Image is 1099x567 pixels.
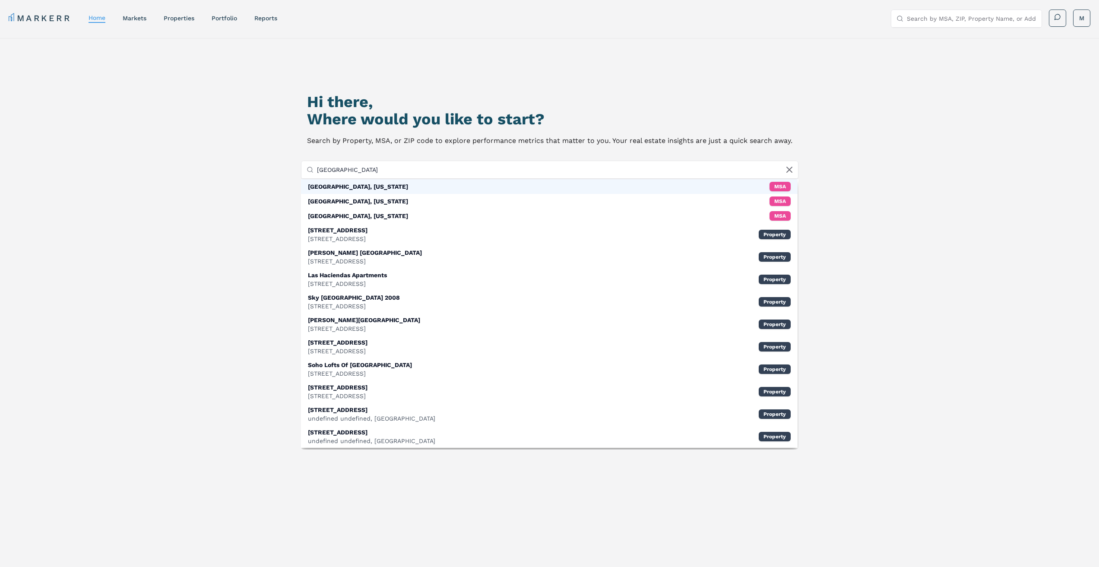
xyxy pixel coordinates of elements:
a: Portfolio [212,15,237,22]
div: Property [759,364,791,374]
div: Property: 2055 Las Vegas Boulevard N [301,425,798,448]
div: [STREET_ADDRESS] [308,405,435,414]
div: [GEOGRAPHIC_DATA], [US_STATE] [308,212,408,220]
div: Property: Las Haciendas Apartments [301,268,798,291]
div: [STREET_ADDRESS] [308,338,367,347]
div: Property [759,387,791,396]
div: MSA [770,196,791,206]
div: [STREET_ADDRESS] [308,392,367,400]
p: Search by Property, MSA, or ZIP code to explore performance metrics that matter to you. Your real... [307,135,792,147]
a: markets [123,15,146,22]
div: [STREET_ADDRESS] [308,324,420,333]
div: [STREET_ADDRESS] [308,234,367,243]
div: Property: 9125 Las Manaitas Avenue [301,223,798,246]
div: Property: Soho Lofts Of Las Vegas [301,358,798,380]
div: Property [759,275,791,284]
input: Search by MSA, ZIP, Property Name, or Address [317,161,793,178]
div: Property: 3700 Las Vegas Boulevard S [301,336,798,358]
button: M [1073,10,1090,27]
input: Search by MSA, ZIP, Property Name, or Address [907,10,1036,27]
span: M [1079,14,1084,22]
div: [STREET_ADDRESS] [308,279,387,288]
div: Property [759,230,791,239]
div: [STREET_ADDRESS] [308,428,435,437]
div: MSA [770,211,791,221]
div: MSA: Las Vegas, Nevada [301,179,798,194]
div: [STREET_ADDRESS] [308,302,400,310]
div: Soho Lofts Of [GEOGRAPHIC_DATA] [308,361,412,369]
div: Property: Siegel Suites Las Vegas Boulevard [301,313,798,336]
div: [STREET_ADDRESS] [308,383,367,392]
div: Property: Sky Las Vegas 2008 [301,291,798,313]
div: [GEOGRAPHIC_DATA], [US_STATE] [308,182,408,191]
a: reports [254,15,277,22]
a: MARKERR [9,12,71,24]
div: Property [759,342,791,352]
div: [GEOGRAPHIC_DATA], [US_STATE] [308,197,408,206]
div: [PERSON_NAME] [GEOGRAPHIC_DATA] [308,248,422,257]
div: Las Haciendas Apartments [308,271,387,279]
div: Property [759,432,791,441]
div: MSA: Las Vegas, New Mexico [301,194,798,209]
div: Sky [GEOGRAPHIC_DATA] 2008 [308,293,400,302]
div: Property [759,252,791,262]
h2: Where would you like to start? [307,111,792,128]
div: [STREET_ADDRESS] [308,347,367,355]
div: MSA: North Las Vegas, Nevada [301,209,798,223]
a: home [89,14,105,21]
div: [PERSON_NAME][GEOGRAPHIC_DATA] [308,316,420,324]
div: undefined undefined, [GEOGRAPHIC_DATA] [308,437,435,445]
div: Property: 6543 Las Vegas Boulevard S [301,380,798,403]
div: Property: 150 Las Vegas Boulevard N [301,403,798,425]
div: Property: Marlowe South Las Vegas [301,246,798,268]
div: undefined undefined, [GEOGRAPHIC_DATA] [308,414,435,423]
h1: Hi there, [307,93,792,111]
div: [STREET_ADDRESS] [308,226,367,234]
div: Suggestions [301,179,798,448]
div: Property [759,320,791,329]
a: properties [164,15,194,22]
div: MSA [770,182,791,191]
div: Property [759,409,791,419]
div: [STREET_ADDRESS] [308,369,412,378]
div: [STREET_ADDRESS] [308,257,422,266]
div: Property [759,297,791,307]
